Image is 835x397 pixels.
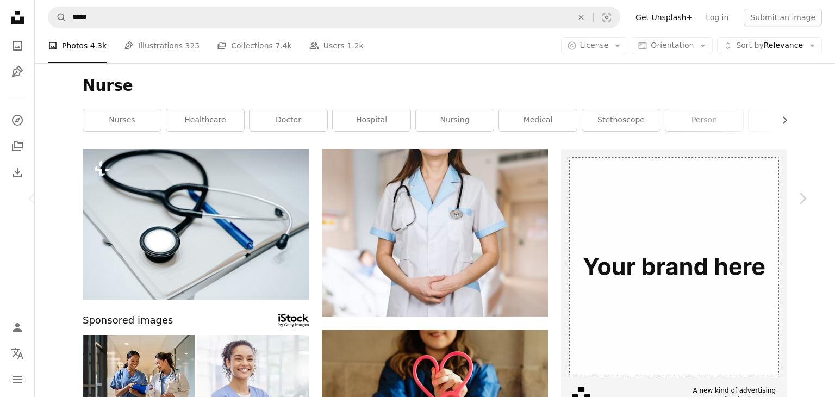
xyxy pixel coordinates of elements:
[275,40,291,52] span: 7.4k
[736,40,803,51] span: Relevance
[717,37,822,54] button: Sort byRelevance
[83,219,309,229] a: a book with a stethoscope on top of it
[322,228,548,238] a: woman in white button up shirt and blue stethoscope
[7,369,28,390] button: Menu
[561,149,787,375] img: file-1635990775102-c9800842e1cdimage
[580,41,609,49] span: License
[48,7,620,28] form: Find visuals sitewide
[322,149,548,317] img: woman in white button up shirt and blue stethoscope
[651,41,694,49] span: Orientation
[166,109,244,131] a: healthcare
[7,343,28,364] button: Language
[185,40,200,52] span: 325
[416,109,494,131] a: nursing
[309,28,364,63] a: Users 1.2k
[632,37,713,54] button: Orientation
[582,109,660,131] a: stethoscope
[749,109,826,131] a: patient
[217,28,291,63] a: Collections 7.4k
[83,313,173,328] span: Sponsored images
[83,109,161,131] a: nurses
[7,35,28,57] a: Photos
[561,37,628,54] button: License
[775,109,787,131] button: scroll list to the right
[333,109,410,131] a: hospital
[83,76,787,96] h1: Nurse
[736,41,763,49] span: Sort by
[7,61,28,83] a: Illustrations
[629,9,699,26] a: Get Unsplash+
[699,9,735,26] a: Log in
[7,109,28,131] a: Explore
[569,7,593,28] button: Clear
[48,7,67,28] button: Search Unsplash
[124,28,200,63] a: Illustrations 325
[83,149,309,300] img: a book with a stethoscope on top of it
[7,317,28,338] a: Log in / Sign up
[347,40,363,52] span: 1.2k
[665,109,743,131] a: person
[594,7,620,28] button: Visual search
[250,109,327,131] a: doctor
[770,146,835,251] a: Next
[499,109,577,131] a: medical
[744,9,822,26] button: Submit an image
[7,135,28,157] a: Collections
